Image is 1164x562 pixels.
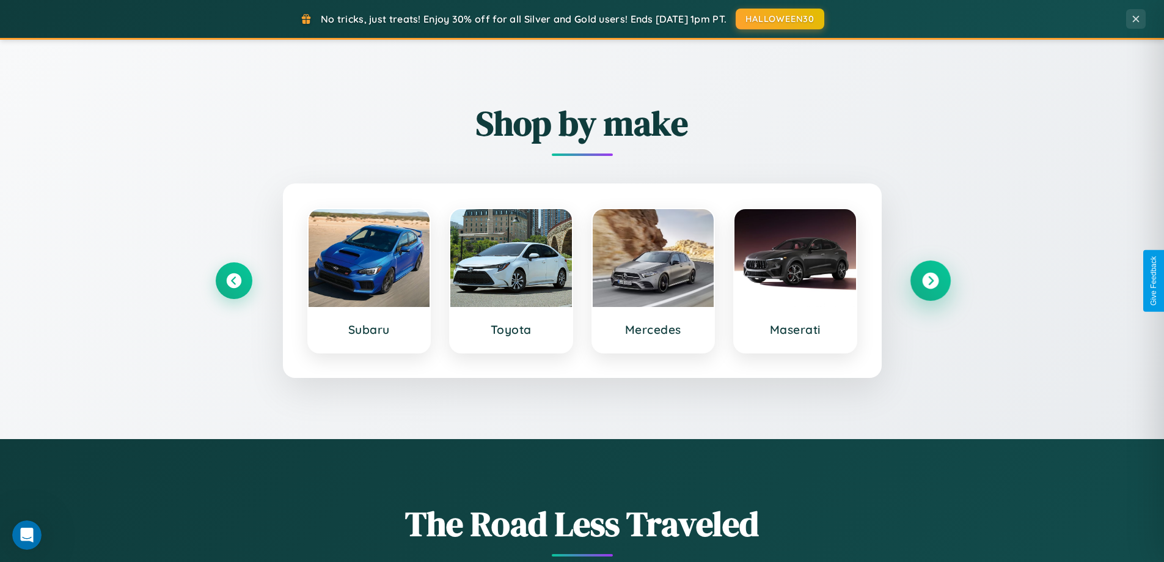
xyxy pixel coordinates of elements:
h3: Toyota [463,322,560,337]
button: HALLOWEEN30 [736,9,824,29]
div: Give Feedback [1149,256,1158,306]
h1: The Road Less Traveled [216,500,949,547]
h3: Subaru [321,322,418,337]
h3: Mercedes [605,322,702,337]
iframe: Intercom live chat [12,520,42,550]
h2: Shop by make [216,100,949,147]
span: No tricks, just treats! Enjoy 30% off for all Silver and Gold users! Ends [DATE] 1pm PT. [321,13,727,25]
h3: Maserati [747,322,844,337]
